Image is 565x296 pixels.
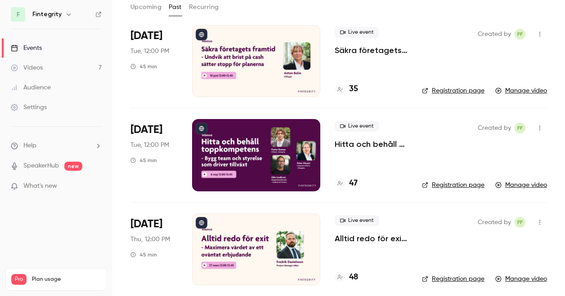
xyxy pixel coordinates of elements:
a: Manage video [495,181,547,190]
span: Plan usage [32,276,101,283]
span: What's new [23,181,57,191]
a: Alltid redo för exit – [PERSON_NAME] värdet av ett oväntat erbjudande [335,233,408,244]
span: Live event [335,215,379,226]
span: FF [517,123,523,133]
a: Registration page [422,181,484,190]
div: Jun 10 Tue, 12:00 PM (Europe/Stockholm) [130,25,178,97]
div: Events [11,44,42,53]
span: Felicia Frykman [515,123,525,133]
span: Tue, 12:00 PM [130,141,169,150]
span: Live event [335,27,379,38]
div: 45 min [130,251,157,258]
a: 35 [335,83,358,95]
h4: 35 [349,83,358,95]
span: Live event [335,121,379,132]
span: FF [517,29,523,40]
span: Felicia Frykman [515,29,525,40]
a: Registration page [422,86,484,95]
iframe: Noticeable Trigger [91,182,102,190]
span: Help [23,141,36,150]
a: Registration page [422,274,484,283]
a: Säkra företagets framtid - Undvik att brist på cash sätter stopp för planerna [335,45,408,56]
h6: Fintegrity [32,10,62,19]
span: Tue, 12:00 PM [130,47,169,56]
div: 45 min [130,157,157,164]
h4: 48 [349,271,358,283]
span: Created by [478,29,511,40]
span: Thu, 12:00 PM [130,235,170,244]
li: help-dropdown-opener [11,141,102,150]
span: Felicia Frykman [515,217,525,228]
h4: 47 [349,177,358,190]
div: May 6 Tue, 12:00 PM (Europe/Stockholm) [130,119,178,191]
span: [DATE] [130,123,162,137]
span: new [64,162,82,171]
a: Manage video [495,274,547,283]
a: 48 [335,271,358,283]
div: 45 min [130,63,157,70]
a: Hitta och behåll toppkompetens – Bygg team och styrelse som driver tillväxt [335,139,408,150]
a: 47 [335,177,358,190]
a: SpeakerHub [23,161,59,171]
div: Mar 27 Thu, 12:00 PM (Europe/Stockholm) [130,213,178,285]
span: Pro [11,274,27,285]
div: Settings [11,103,47,112]
div: Videos [11,63,43,72]
span: [DATE] [130,29,162,43]
span: FF [517,217,523,228]
span: F [17,10,20,19]
span: Created by [478,217,511,228]
div: Audience [11,83,51,92]
a: Manage video [495,86,547,95]
span: [DATE] [130,217,162,231]
span: Created by [478,123,511,133]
